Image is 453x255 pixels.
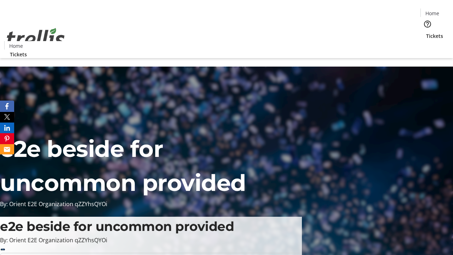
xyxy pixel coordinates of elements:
button: Help [420,17,435,31]
span: Home [425,10,439,17]
button: Cart [420,40,435,54]
a: Tickets [420,32,449,40]
span: Home [9,42,23,50]
span: Tickets [10,51,27,58]
a: Home [421,10,443,17]
span: Tickets [426,32,443,40]
img: Orient E2E Organization qZZYhsQYOi's Logo [4,20,67,56]
a: Tickets [4,51,33,58]
a: Home [5,42,27,50]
